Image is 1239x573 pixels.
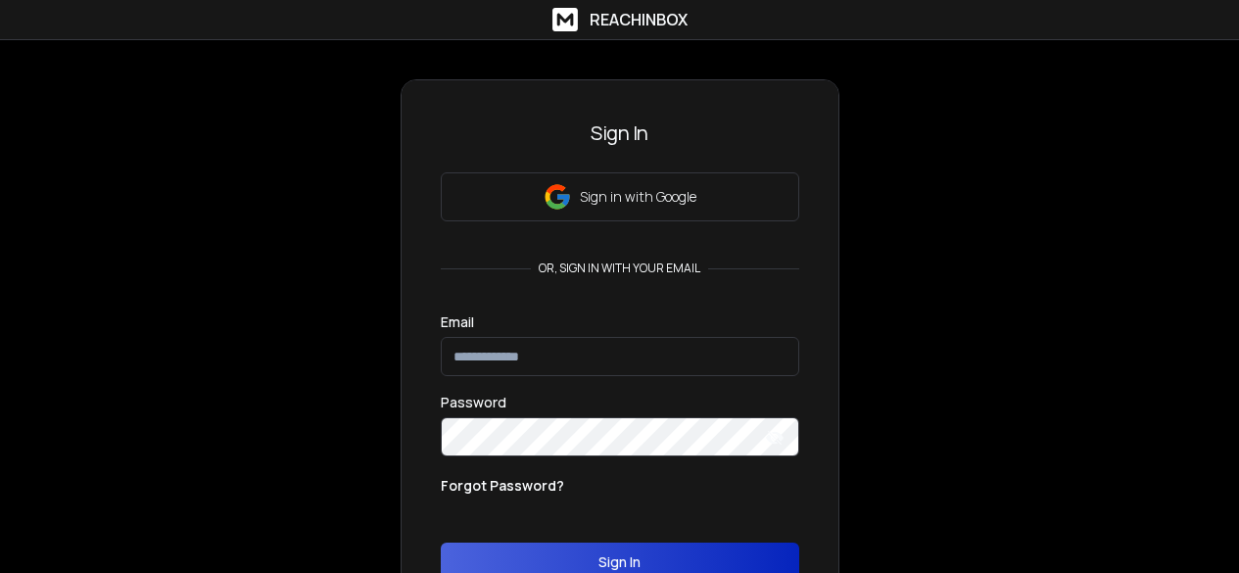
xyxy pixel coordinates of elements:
[580,187,696,207] p: Sign in with Google
[441,396,506,409] label: Password
[441,119,799,147] h3: Sign In
[441,315,474,329] label: Email
[441,476,564,496] p: Forgot Password?
[441,172,799,221] button: Sign in with Google
[552,8,688,31] a: ReachInbox
[590,8,688,31] h1: ReachInbox
[531,261,708,276] p: or, sign in with your email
